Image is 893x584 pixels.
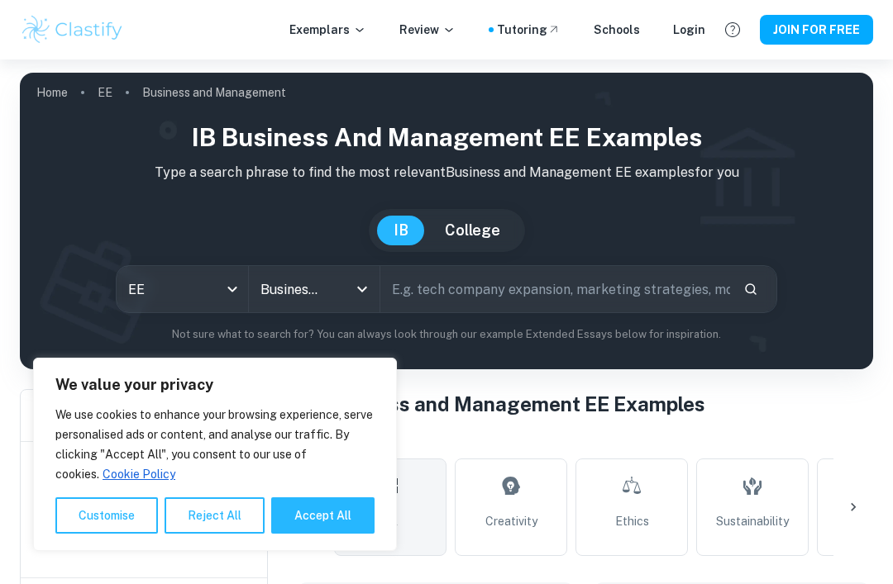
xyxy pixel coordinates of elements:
button: Reject All [165,497,265,534]
img: profile cover [20,73,873,369]
div: We value your privacy [33,358,397,551]
button: Customise [55,497,158,534]
a: Schools [594,21,640,39]
p: Business and Management [142,83,286,102]
a: EE [98,81,112,104]
a: Login [673,21,705,39]
p: Type a search phrase to find the most relevant Business and Management EE examples for you [33,163,860,183]
h1: All Business and Management EE Examples [294,389,873,419]
p: Exemplars [289,21,366,39]
span: Ethics [615,512,649,530]
p: Review [399,21,456,39]
span: Sustainability [716,512,789,530]
h6: Topic [294,432,873,452]
div: EE [117,266,248,312]
p: Not sure what to search for? You can always look through our example Extended Essays below for in... [33,326,860,343]
button: JOIN FOR FREE [760,15,873,45]
p: We use cookies to enhance your browsing experience, serve personalised ads or content, and analys... [55,405,375,484]
span: Creativity [485,512,537,530]
a: Cookie Policy [102,467,176,482]
button: Help and Feedback [719,16,747,44]
p: We value your privacy [55,375,375,395]
button: IB [377,216,425,245]
a: Tutoring [497,21,561,39]
a: Home [36,81,68,104]
h1: IB Business and Management EE examples [33,119,860,156]
button: College [428,216,517,245]
button: Search [737,275,765,303]
button: Open [351,278,374,301]
img: Clastify logo [20,13,125,46]
input: E.g. tech company expansion, marketing strategies, motivation theories... [380,266,730,312]
button: Accept All [271,497,375,534]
